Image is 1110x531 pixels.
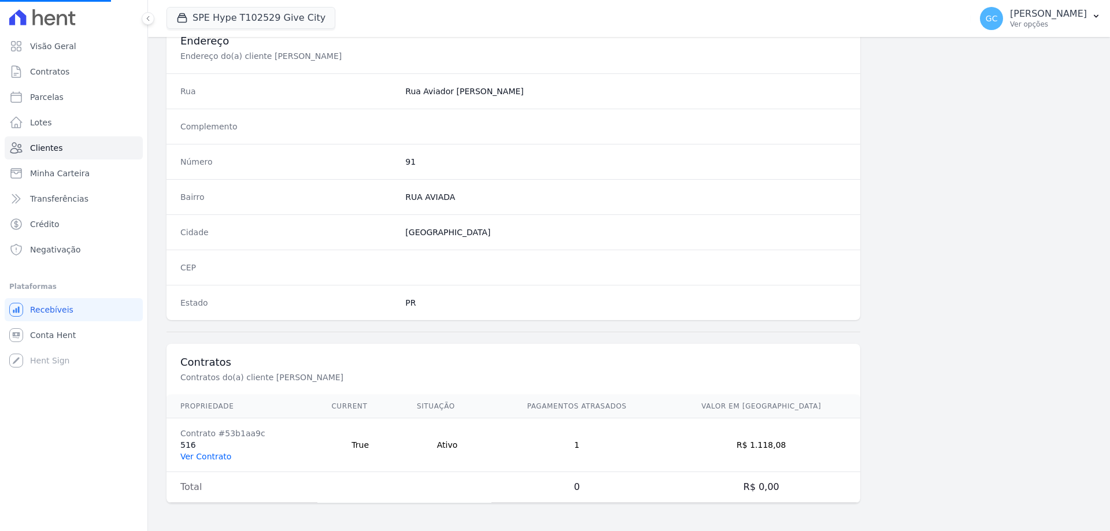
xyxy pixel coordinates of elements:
[30,218,60,230] span: Crédito
[9,280,138,294] div: Plataformas
[30,142,62,154] span: Clientes
[30,168,90,179] span: Minha Carteira
[403,418,491,472] td: Ativo
[180,262,396,273] dt: CEP
[180,191,396,203] dt: Bairro
[180,86,396,97] dt: Rua
[180,226,396,238] dt: Cidade
[5,298,143,321] a: Recebíveis
[317,418,403,472] td: True
[5,324,143,347] a: Conta Hent
[491,418,663,472] td: 1
[30,117,52,128] span: Lotes
[405,156,846,168] dd: 91
[405,86,846,97] dd: Rua Aviador [PERSON_NAME]
[1010,20,1087,29] p: Ver opções
[5,111,143,134] a: Lotes
[5,238,143,261] a: Negativação
[180,34,846,48] h3: Endereço
[30,329,76,341] span: Conta Hent
[5,187,143,210] a: Transferências
[30,91,64,103] span: Parcelas
[180,156,396,168] dt: Número
[30,193,88,205] span: Transferências
[30,304,73,315] span: Recebíveis
[491,472,663,503] td: 0
[166,395,317,418] th: Propriedade
[5,213,143,236] a: Crédito
[663,418,860,472] td: R$ 1.118,08
[30,244,81,255] span: Negativação
[5,35,143,58] a: Visão Geral
[1010,8,1087,20] p: [PERSON_NAME]
[663,395,860,418] th: Valor em [GEOGRAPHIC_DATA]
[317,395,403,418] th: Current
[166,7,335,29] button: SPE Hype T102529 Give City
[180,428,304,439] div: Contrato #53b1aa9c
[30,66,69,77] span: Contratos
[403,395,491,418] th: Situação
[986,14,998,23] span: GC
[663,472,860,503] td: R$ 0,00
[180,452,231,461] a: Ver Contrato
[5,86,143,109] a: Parcelas
[180,372,569,383] p: Contratos do(a) cliente [PERSON_NAME]
[180,355,846,369] h3: Contratos
[30,40,76,52] span: Visão Geral
[405,191,846,203] dd: RUA AVIADA
[180,50,569,62] p: Endereço do(a) cliente [PERSON_NAME]
[166,418,317,472] td: 516
[5,60,143,83] a: Contratos
[5,162,143,185] a: Minha Carteira
[166,472,317,503] td: Total
[405,226,846,238] dd: [GEOGRAPHIC_DATA]
[971,2,1110,35] button: GC [PERSON_NAME] Ver opções
[180,297,396,309] dt: Estado
[5,136,143,159] a: Clientes
[180,121,396,132] dt: Complemento
[491,395,663,418] th: Pagamentos Atrasados
[405,297,846,309] dd: PR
